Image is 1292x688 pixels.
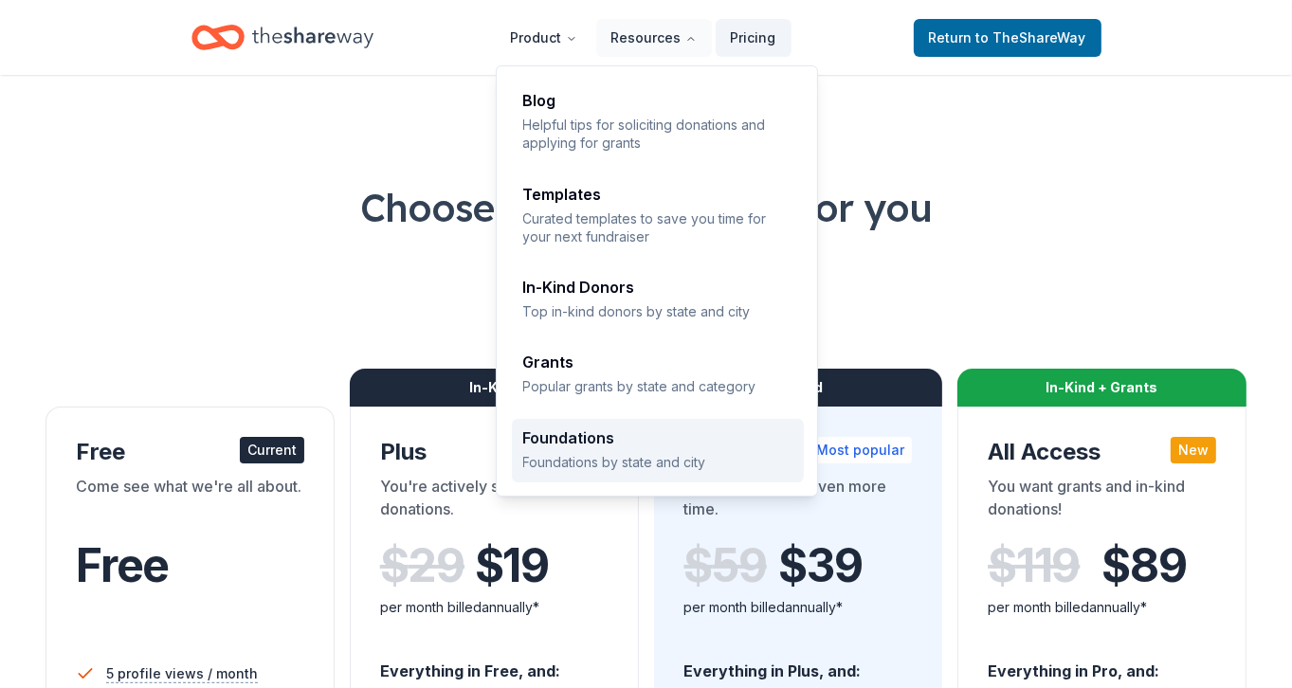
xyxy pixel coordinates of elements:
span: 5 profile views / month [106,662,258,685]
div: In-Kind + Grants [957,369,1247,407]
div: Most popular [809,437,912,463]
p: Foundations by state and city [523,453,792,471]
nav: Main [496,15,792,60]
div: Current [240,437,304,463]
span: Return [929,27,1086,49]
a: BlogHelpful tips for soliciting donations and applying for grants [512,81,804,164]
div: Come see what we're all about. [76,475,304,528]
div: Everything in Plus, and: [684,643,913,683]
div: Free [76,437,304,467]
div: Everything in Free, and: [380,643,609,683]
div: per month billed annually* [380,596,609,619]
div: All Access [988,437,1216,467]
div: Everything in Pro, and: [988,643,1216,683]
div: Resources [497,66,819,498]
div: Blog [523,93,792,108]
a: TemplatesCurated templates to save you time for your next fundraiser [512,175,804,258]
a: FoundationsFoundations by state and city [512,419,804,482]
div: In-Kind Donors [523,280,792,295]
span: $ 89 [1101,539,1186,592]
div: per month billed annually* [684,596,913,619]
a: In-Kind DonorsTop in-kind donors by state and city [512,268,804,332]
div: New [1171,437,1216,463]
span: Free [76,537,169,593]
div: You want grants and in-kind donations! [988,475,1216,528]
a: Returnto TheShareWay [914,19,1101,57]
div: Foundations [523,430,792,445]
div: You want to save even more time. [684,475,913,528]
a: GrantsPopular grants by state and category [512,343,804,407]
span: to TheShareWay [976,29,1086,45]
span: $ 19 [475,539,549,592]
div: You're actively soliciting donations. [380,475,609,528]
div: Grants [523,354,792,370]
p: Helpful tips for soliciting donations and applying for grants [523,116,792,153]
p: Popular grants by state and category [523,377,792,395]
p: Top in-kind donors by state and city [523,302,792,320]
span: $ 39 [779,539,863,592]
h1: Choose the perfect plan for you [45,181,1247,234]
button: Product [496,19,592,57]
div: Templates [523,187,792,202]
div: Plus [380,437,609,467]
button: Resources [596,19,712,57]
div: per month billed annually* [988,596,1216,619]
a: Pricing [716,19,792,57]
p: Curated templates to save you time for your next fundraiser [523,209,792,246]
div: In-Kind [350,369,639,407]
a: Home [191,15,373,60]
